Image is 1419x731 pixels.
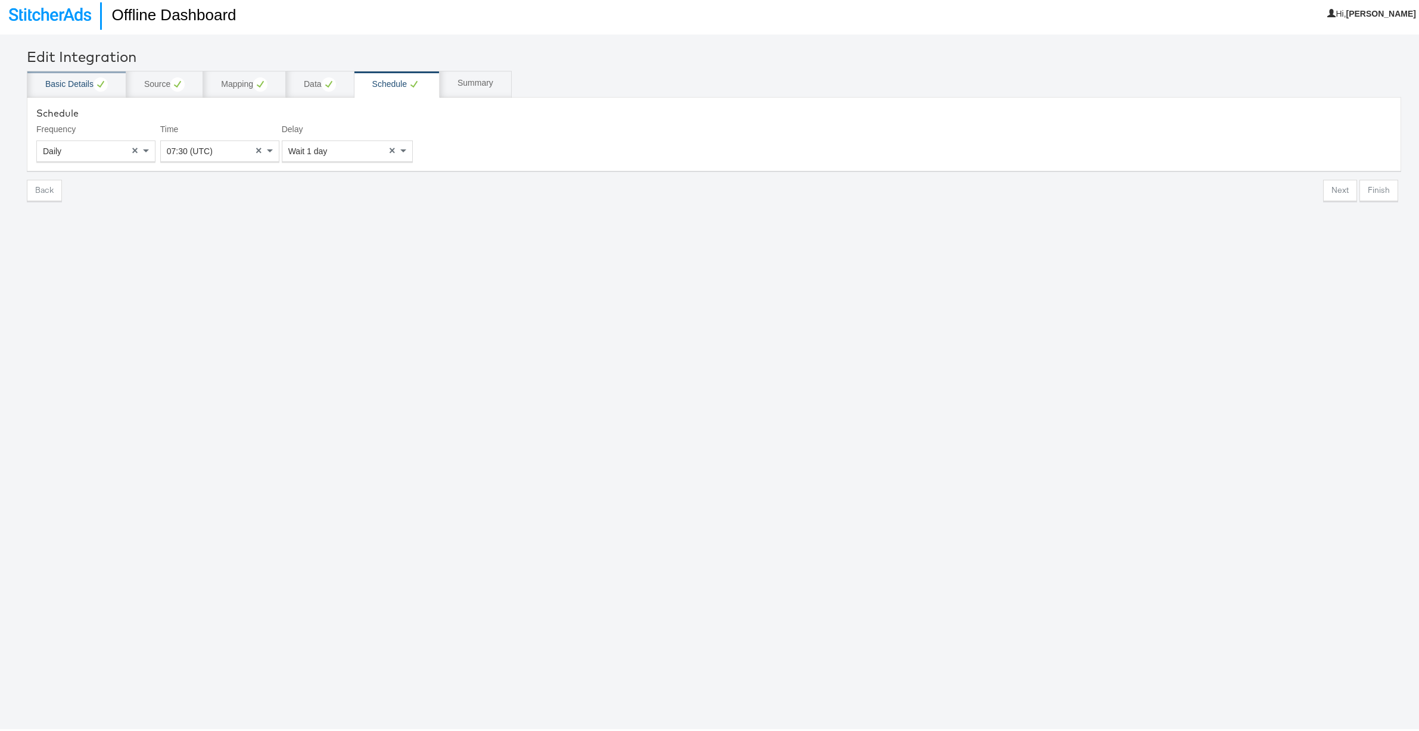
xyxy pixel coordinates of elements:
button: Next [1323,177,1357,199]
div: Mapping [221,75,267,89]
div: Schedule [372,75,421,89]
label: Time [160,121,279,133]
label: Frequency [36,121,155,133]
div: Basic Details [45,75,108,89]
span: 07:30 (UTC) [167,144,213,154]
div: Schedule [36,104,1392,118]
div: Summary [458,75,493,87]
span: × [389,143,396,154]
span: Wait 1 day [288,144,328,154]
button: Finish [1359,177,1398,199]
span: × [132,143,138,154]
b: [PERSON_NAME] [1346,7,1416,16]
img: StitcherAds [9,5,91,18]
div: Source [144,75,185,89]
button: Back [27,177,62,199]
div: Data [304,75,336,89]
span: × [256,143,262,154]
span: Daily [43,144,61,154]
label: Delay [282,121,413,133]
span: Clear value [387,139,397,159]
span: Clear value [130,139,140,159]
span: Clear value [254,139,264,159]
div: Edit Integration [27,44,1401,64]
